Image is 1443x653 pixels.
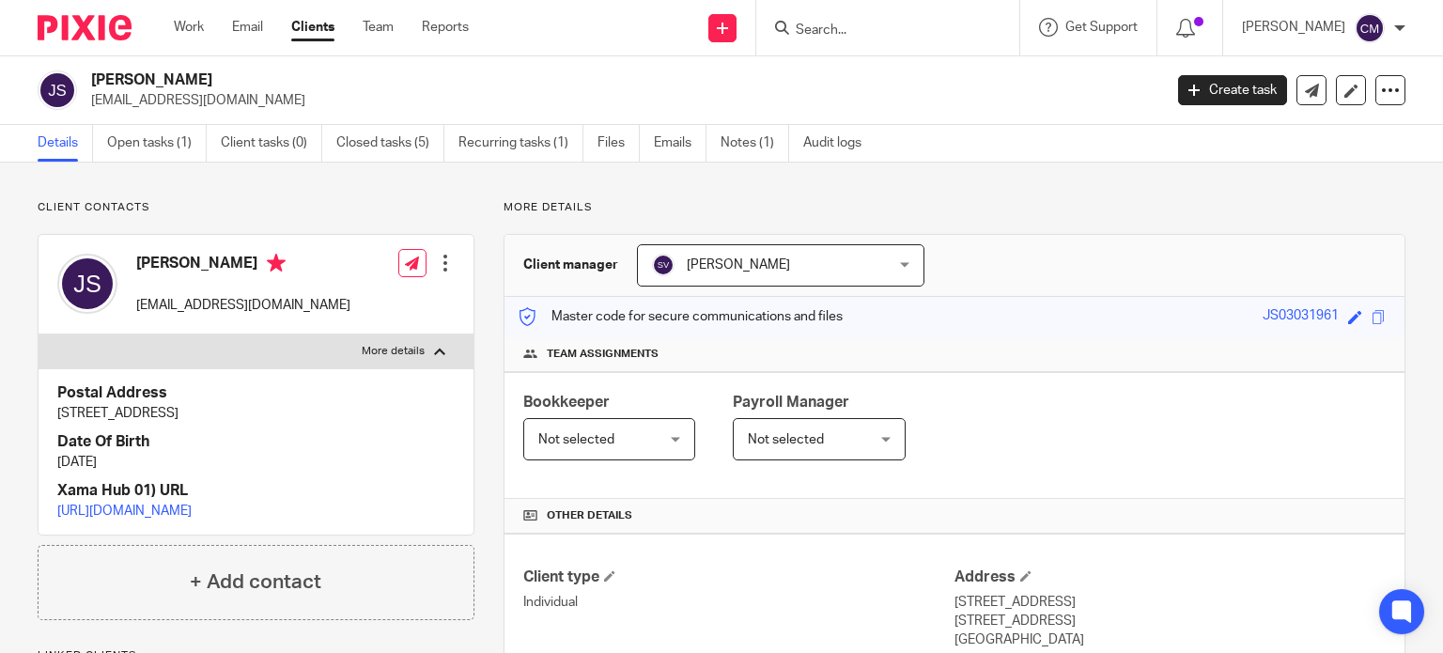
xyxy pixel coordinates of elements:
[57,432,455,452] h4: Date Of Birth
[136,296,350,315] p: [EMAIL_ADDRESS][DOMAIN_NAME]
[221,125,322,162] a: Client tasks (0)
[597,125,640,162] a: Files
[652,254,675,276] img: svg%3E
[458,125,583,162] a: Recurring tasks (1)
[954,630,1386,649] p: [GEOGRAPHIC_DATA]
[107,125,207,162] a: Open tasks (1)
[1355,13,1385,43] img: svg%3E
[1242,18,1345,37] p: [PERSON_NAME]
[336,125,444,162] a: Closed tasks (5)
[803,125,876,162] a: Audit logs
[687,258,790,272] span: [PERSON_NAME]
[519,307,843,326] p: Master code for secure communications and files
[1178,75,1287,105] a: Create task
[57,383,455,403] h4: Postal Address
[523,593,954,612] p: Individual
[748,433,824,446] span: Not selected
[57,404,455,423] p: [STREET_ADDRESS]
[523,395,610,410] span: Bookkeeper
[363,18,394,37] a: Team
[547,508,632,523] span: Other details
[57,481,455,501] h4: Xama Hub 01) URL
[91,91,1150,110] p: [EMAIL_ADDRESS][DOMAIN_NAME]
[38,15,132,40] img: Pixie
[504,200,1405,215] p: More details
[57,254,117,314] img: svg%3E
[954,612,1386,630] p: [STREET_ADDRESS]
[954,567,1386,587] h4: Address
[38,200,474,215] p: Client contacts
[57,505,192,518] a: [URL][DOMAIN_NAME]
[733,395,849,410] span: Payroll Manager
[721,125,789,162] a: Notes (1)
[1065,21,1138,34] span: Get Support
[654,125,706,162] a: Emails
[232,18,263,37] a: Email
[523,256,618,274] h3: Client manager
[794,23,963,39] input: Search
[547,347,659,362] span: Team assignments
[362,344,425,359] p: More details
[523,567,954,587] h4: Client type
[1263,306,1339,328] div: JS03031961
[291,18,334,37] a: Clients
[136,254,350,277] h4: [PERSON_NAME]
[267,254,286,272] i: Primary
[57,453,455,472] p: [DATE]
[422,18,469,37] a: Reports
[954,593,1386,612] p: [STREET_ADDRESS]
[38,125,93,162] a: Details
[190,567,321,597] h4: + Add contact
[38,70,77,110] img: svg%3E
[91,70,939,90] h2: [PERSON_NAME]
[174,18,204,37] a: Work
[538,433,614,446] span: Not selected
